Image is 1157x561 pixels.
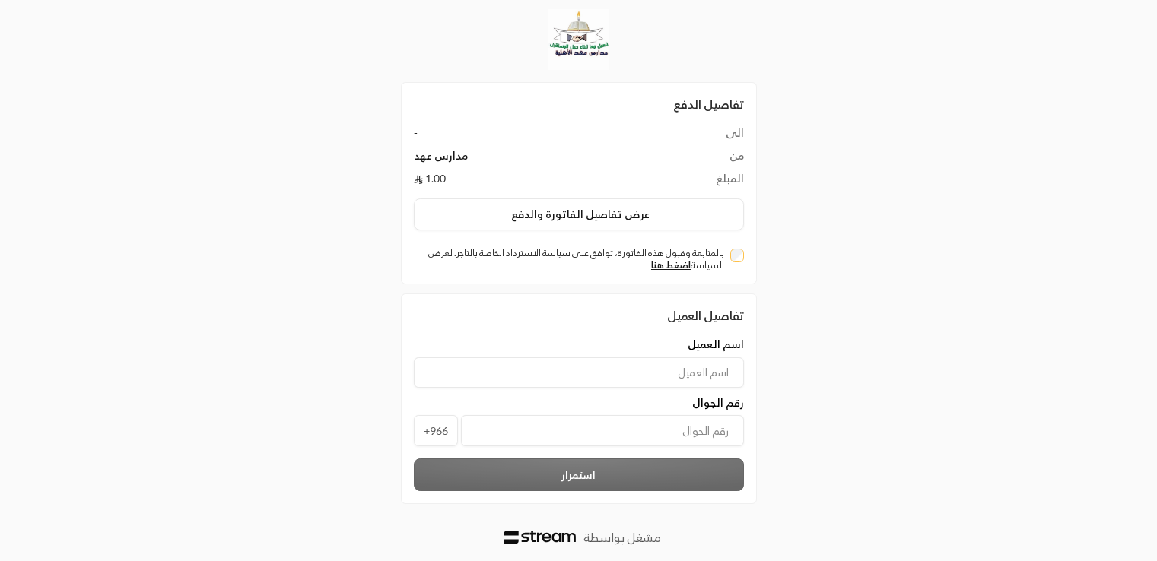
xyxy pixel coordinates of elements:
td: المبلغ [631,171,744,186]
div: تفاصيل العميل [414,306,744,325]
td: مدارس عهد [414,148,631,171]
label: بالمتابعة وقبول هذه الفاتورة، توافق على سياسة الاسترداد الخاصة بالتاجر. لعرض السياسة . [420,247,724,271]
img: Logo [504,531,576,544]
input: رقم الجوال [461,415,744,446]
span: رقم الجوال [692,395,744,410]
p: مشغل بواسطة [583,528,661,547]
td: 1.00 [414,171,631,186]
h2: تفاصيل الدفع [414,95,744,113]
span: اسم العميل [688,337,744,352]
a: اضغط هنا [651,259,691,271]
td: - [414,125,631,148]
td: الى [631,125,744,148]
img: Company Logo [548,9,609,70]
input: اسم العميل [414,357,744,388]
button: عرض تفاصيل الفاتورة والدفع [414,198,744,230]
td: من [631,148,744,171]
span: +966 [414,415,458,446]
